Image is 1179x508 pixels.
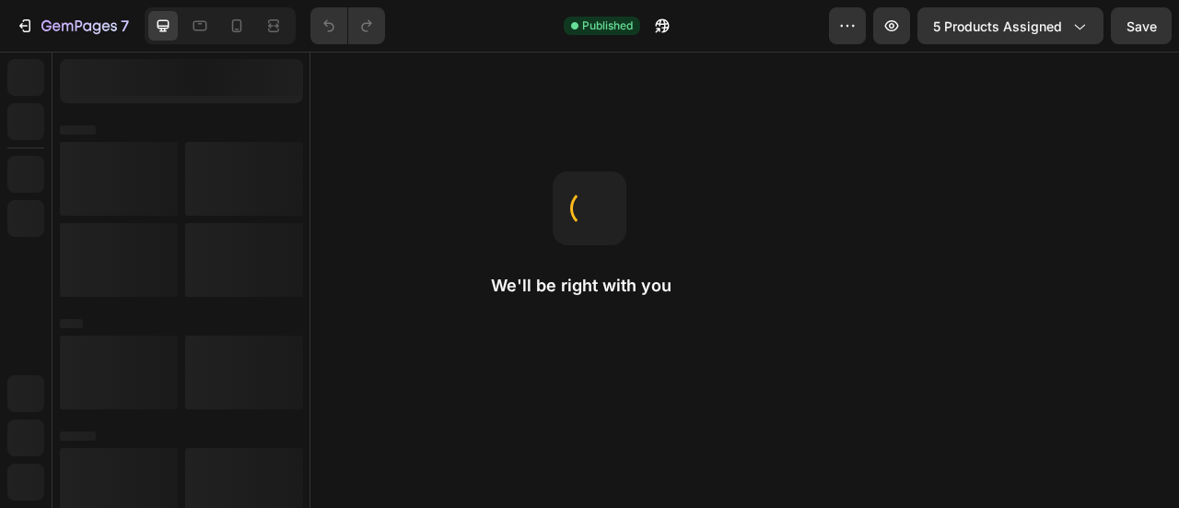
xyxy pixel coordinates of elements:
button: Save [1111,7,1172,44]
span: 5 products assigned [933,17,1062,36]
button: 7 [7,7,137,44]
p: 7 [121,15,129,37]
div: Undo/Redo [310,7,385,44]
span: Published [582,18,633,34]
h2: We'll be right with you [491,275,688,297]
span: Save [1126,18,1157,34]
button: 5 products assigned [917,7,1103,44]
